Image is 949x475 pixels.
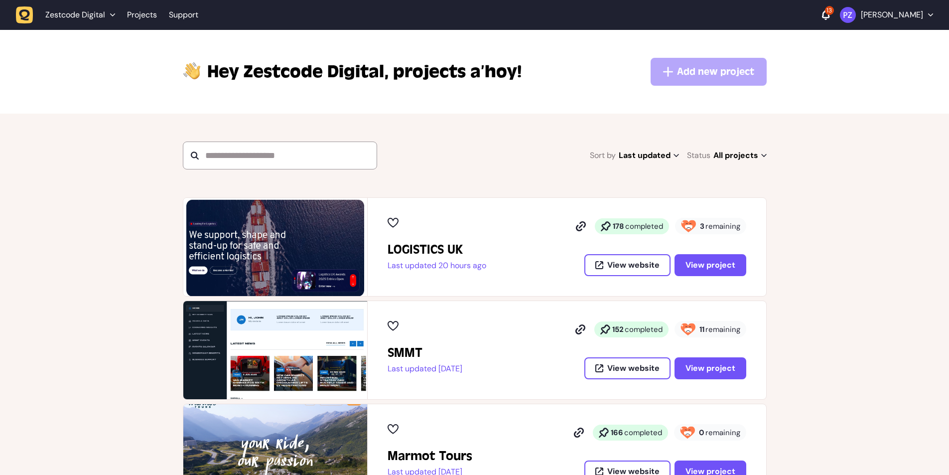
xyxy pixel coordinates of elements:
[675,357,746,379] button: View project
[388,448,472,464] h2: Marmot Tours
[619,149,679,162] span: Last updated
[607,261,660,269] span: View website
[607,364,660,372] span: View website
[183,301,367,399] img: SMMT
[207,60,522,84] p: projects a’hoy!
[699,428,704,438] strong: 0
[127,6,157,24] a: Projects
[611,428,623,438] strong: 166
[700,221,704,231] strong: 3
[699,324,704,334] strong: 11
[388,261,486,271] p: Last updated 20 hours ago
[705,324,740,334] span: remaining
[687,149,710,162] span: Status
[840,7,933,23] button: [PERSON_NAME]
[388,345,462,361] h2: SMMT
[675,254,746,276] button: View project
[16,6,121,24] button: Zestcode Digital
[861,10,923,20] p: [PERSON_NAME]
[584,357,671,379] button: View website
[705,221,740,231] span: remaining
[685,261,735,269] span: View project
[651,58,767,86] button: Add new project
[45,10,105,20] span: Zestcode Digital
[685,364,735,372] span: View project
[612,324,624,334] strong: 152
[705,428,740,438] span: remaining
[677,65,754,79] span: Add new project
[590,149,616,162] span: Sort by
[207,60,389,84] span: Zestcode Digital
[388,242,486,258] h2: LOGISTICS UK
[840,7,856,23] img: Paris Zisis
[713,149,767,162] span: All projects
[584,254,671,276] button: View website
[388,364,462,374] p: Last updated [DATE]
[183,60,201,80] img: hi-hand
[625,324,663,334] span: completed
[613,221,624,231] strong: 178
[169,10,198,20] a: Support
[183,198,367,296] img: LOGISTICS UK
[625,221,663,231] span: completed
[624,428,662,438] span: completed
[825,6,834,15] div: 13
